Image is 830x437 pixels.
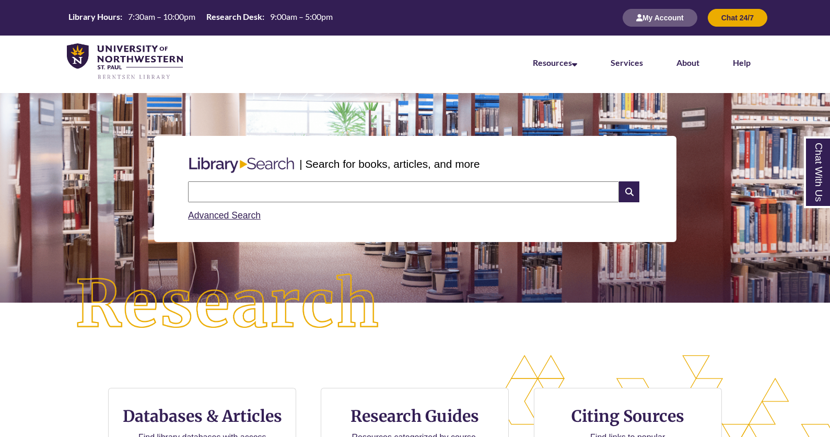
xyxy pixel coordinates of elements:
img: UNWSP Library Logo [67,43,183,80]
img: Libary Search [184,153,299,177]
a: Chat 24/7 [708,13,767,22]
img: Research [41,240,415,370]
button: Chat 24/7 [708,9,767,27]
a: Help [733,57,751,67]
h3: Databases & Articles [117,406,287,426]
span: 9:00am – 5:00pm [270,11,333,21]
a: Advanced Search [188,210,261,221]
table: Hours Today [64,11,337,24]
a: Resources [533,57,577,67]
h3: Citing Sources [564,406,692,426]
a: Hours Today [64,11,337,25]
a: My Account [623,13,697,22]
i: Search [619,181,639,202]
a: About [676,57,699,67]
th: Research Desk: [202,11,266,22]
h3: Research Guides [330,406,500,426]
p: | Search for books, articles, and more [299,156,480,172]
button: My Account [623,9,697,27]
th: Library Hours: [64,11,124,22]
a: Services [611,57,643,67]
span: 7:30am – 10:00pm [128,11,195,21]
